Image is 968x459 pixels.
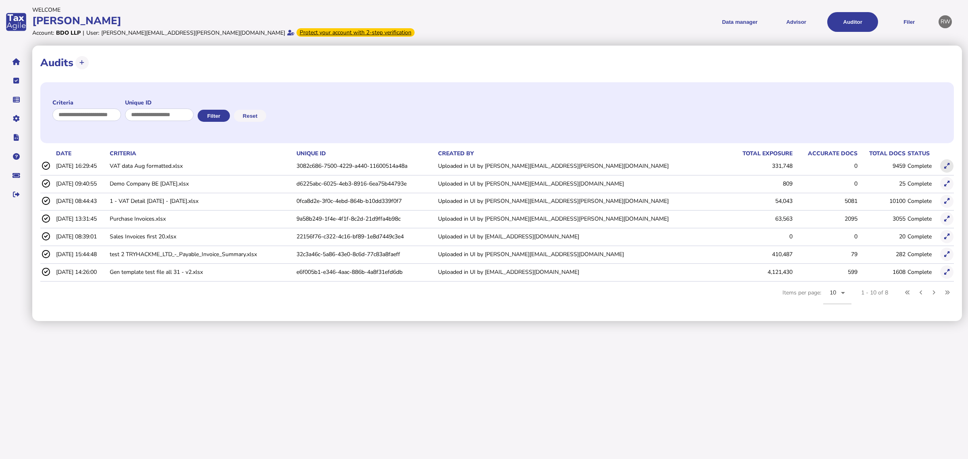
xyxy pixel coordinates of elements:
div: 1 - 10 of 8 [861,289,888,296]
td: [DATE] 15:44:48 [54,246,108,262]
td: 3082c686-7500-4229-a440-11600514a48a [295,158,436,174]
button: Previous page [914,286,928,299]
td: [DATE] 08:44:43 [54,193,108,209]
td: d6225abc-6025-4eb3-8916-6ea75b44793e [295,175,436,192]
td: e6f005b1-e346-4aac-886b-4a8f31efd6db [295,263,436,280]
div: Account: [32,29,54,37]
td: 0fca8d2e-3f0c-4ebd-864b-b10dd339f0f7 [295,193,436,209]
td: Demo Company BE [DATE].xlsx [108,175,295,192]
button: Reset [234,110,266,122]
label: Criteria [52,99,121,106]
div: [PERSON_NAME][EMAIL_ADDRESS][PERSON_NAME][DOMAIN_NAME] [101,29,285,37]
td: 5081 [793,193,857,209]
div: Welcome [32,6,482,14]
button: Show in modal [940,248,953,261]
div: From Oct 1, 2025, 2-step verification will be required to login. Set it up now... [296,28,415,37]
td: Complete [906,228,939,245]
button: Show in modal [940,195,953,208]
td: test 2 TRYHACKME_LTD_-_Payable_Invoice_Summary.xlsx [108,246,295,262]
td: 0 [793,228,857,245]
div: BDO LLP [56,29,81,37]
menu: navigate products [486,12,935,32]
td: 9a58b249-1f4e-4f1f-8c2d-21d9ffa4b98c [295,211,436,227]
button: Filer [884,12,935,32]
td: 20 [858,228,906,245]
td: 79 [793,246,857,262]
td: 1 - VAT Detail [DATE] - [DATE].xlsx [108,193,295,209]
td: 410,487 [728,246,793,262]
td: 22156f76-c322-4c16-bf89-1e8d7449c3e4 [295,228,436,245]
td: [DATE] 14:26:00 [54,263,108,280]
button: Upload transactions [75,56,89,69]
th: Unique id [295,149,436,158]
td: VAT data Aug formatted.xlsx [108,158,295,174]
td: 599 [793,263,857,280]
button: Last page [941,286,954,299]
td: Complete [906,263,939,280]
label: Unique ID [125,99,194,106]
td: 3055 [858,211,906,227]
td: Uploaded in UI by [PERSON_NAME][EMAIL_ADDRESS][DOMAIN_NAME] [436,246,728,262]
td: Complete [906,246,939,262]
button: First page [901,286,914,299]
td: [DATE] 08:39:01 [54,228,108,245]
button: Sign out [8,186,25,203]
td: 63,563 [728,211,793,227]
td: 32c3a46c-5a86-43e0-8c6d-77c83a8faeff [295,246,436,262]
td: [DATE] 16:29:45 [54,158,108,174]
th: date [54,149,108,158]
span: 10 [830,289,837,296]
td: Complete [906,175,939,192]
td: 2095 [793,211,857,227]
button: Show in modal [940,212,953,225]
button: Manage settings [8,110,25,127]
td: 25 [858,175,906,192]
td: 0 [793,175,857,192]
td: Uploaded in UI by [PERSON_NAME][EMAIL_ADDRESS][PERSON_NAME][DOMAIN_NAME] [436,211,728,227]
th: total docs [858,149,906,158]
button: Tasks [8,72,25,89]
button: Show in modal [940,230,953,243]
button: Show in modal [940,159,953,173]
td: Uploaded in UI by [PERSON_NAME][EMAIL_ADDRESS][PERSON_NAME][DOMAIN_NAME] [436,158,728,174]
th: total exposure [728,149,793,158]
div: Profile settings [939,15,952,29]
mat-form-field: Change page size [823,282,851,313]
td: 809 [728,175,793,192]
div: [PERSON_NAME] [32,14,482,28]
td: 54,043 [728,193,793,209]
button: Help pages [8,148,25,165]
td: 4,121,430 [728,263,793,280]
i: Email verified [287,30,294,35]
td: 1608 [858,263,906,280]
button: Home [8,53,25,70]
td: [DATE] 09:40:55 [54,175,108,192]
button: Raise a support ticket [8,167,25,184]
td: Uploaded in UI by [EMAIL_ADDRESS][DOMAIN_NAME] [436,228,728,245]
button: Auditor [827,12,878,32]
button: Shows a dropdown of VAT Advisor options [771,12,822,32]
button: Shows a dropdown of Data manager options [714,12,765,32]
td: 9459 [858,158,906,174]
th: Created by [436,149,728,158]
td: Uploaded in UI by [PERSON_NAME][EMAIL_ADDRESS][DOMAIN_NAME] [436,175,728,192]
th: Criteria [108,149,295,158]
div: Items per page: [782,282,851,313]
td: Gen template test file all 31 - v2.xlsx [108,263,295,280]
td: Sales Invoices first 20.xlsx [108,228,295,245]
td: Uploaded in UI by [PERSON_NAME][EMAIL_ADDRESS][PERSON_NAME][DOMAIN_NAME] [436,193,728,209]
button: Show in modal [940,265,953,279]
td: Complete [906,193,939,209]
button: Next page [927,286,941,299]
td: 331,748 [728,158,793,174]
td: Complete [906,211,939,227]
td: [DATE] 13:31:45 [54,211,108,227]
div: User: [86,29,99,37]
button: Show in modal [940,177,953,190]
td: Complete [906,158,939,174]
div: | [83,29,84,37]
th: status [906,149,939,158]
td: 282 [858,246,906,262]
th: accurate docs [793,149,857,158]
